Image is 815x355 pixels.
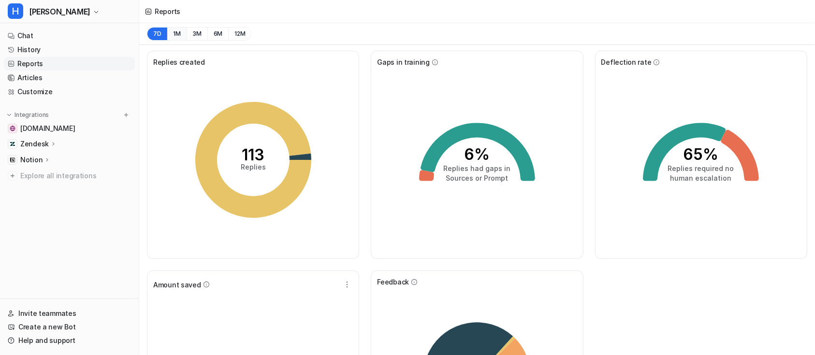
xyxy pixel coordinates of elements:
tspan: Replies had gaps in [443,164,510,172]
tspan: 113 [242,145,264,164]
span: H [8,3,23,19]
span: Amount saved [153,280,201,290]
span: Gaps in training [377,57,430,67]
img: expand menu [6,112,13,118]
button: 12M [228,27,251,41]
img: explore all integrations [8,171,17,181]
div: Reports [155,6,180,16]
p: Integrations [15,111,49,119]
img: menu_add.svg [123,112,130,118]
img: Zendesk [10,141,15,147]
a: History [4,43,135,57]
p: Notion [20,155,43,165]
a: Chat [4,29,135,43]
p: Zendesk [20,139,49,149]
img: Notion [10,157,15,163]
tspan: Sources or Prompt [446,174,508,182]
a: Create a new Bot [4,320,135,334]
tspan: Replies required no [668,164,734,172]
tspan: human escalation [670,174,732,182]
a: Reports [4,57,135,71]
span: Replies created [153,57,205,67]
a: Explore all integrations [4,169,135,183]
span: Explore all integrations [20,168,131,184]
button: 3M [187,27,207,41]
span: Deflection rate [601,57,652,67]
a: Help and support [4,334,135,347]
a: Invite teammates [4,307,135,320]
button: 6M [207,27,229,41]
button: Integrations [4,110,52,120]
button: 1M [167,27,187,41]
tspan: Replies [241,163,266,171]
span: [DOMAIN_NAME] [20,124,75,133]
tspan: 6% [464,145,490,164]
button: 7D [147,27,167,41]
span: Feedback [377,277,409,287]
span: [PERSON_NAME] [29,5,90,18]
tspan: 65% [684,145,719,164]
a: Customize [4,85,135,99]
a: swyfthome.com[DOMAIN_NAME] [4,122,135,135]
img: swyfthome.com [10,126,15,131]
a: Articles [4,71,135,85]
